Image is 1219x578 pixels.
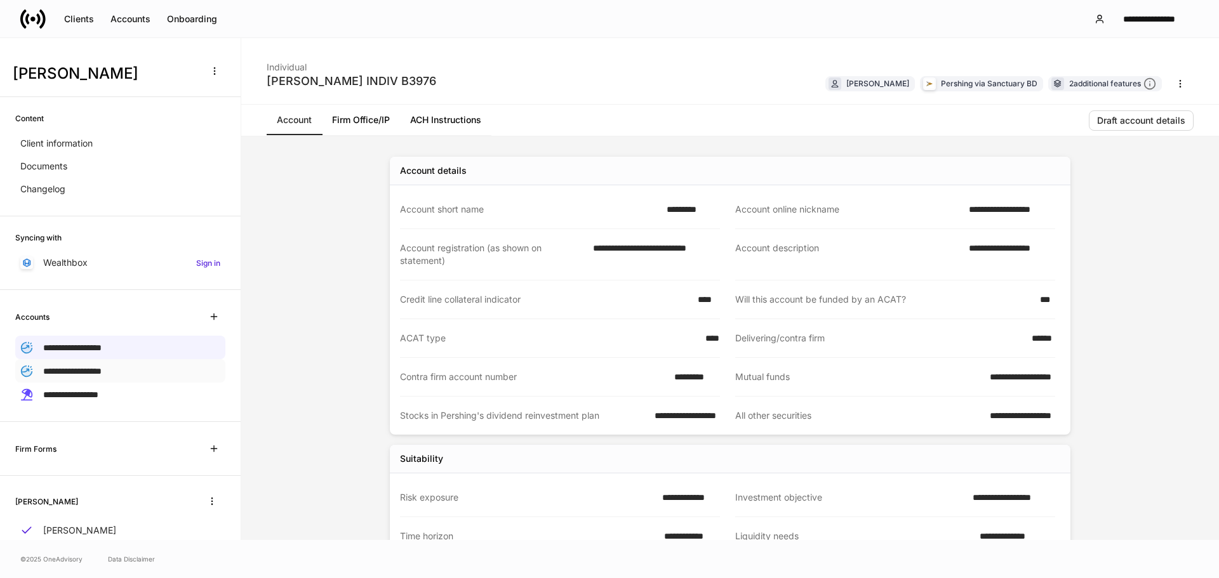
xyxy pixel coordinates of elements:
[13,63,196,84] h3: [PERSON_NAME]
[15,496,78,508] h6: [PERSON_NAME]
[735,409,982,422] div: All other securities
[102,9,159,29] button: Accounts
[20,554,83,564] span: © 2025 OneAdvisory
[15,132,225,155] a: Client information
[400,293,690,306] div: Credit line collateral indicator
[15,155,225,178] a: Documents
[846,77,909,89] div: [PERSON_NAME]
[400,332,698,345] div: ACAT type
[64,15,94,23] div: Clients
[267,74,436,89] div: [PERSON_NAME] INDIV B3976
[400,164,467,177] div: Account details
[400,491,655,504] div: Risk exposure
[108,554,155,564] a: Data Disclaimer
[735,293,1032,306] div: Will this account be funded by an ACAT?
[15,251,225,274] a: WealthboxSign in
[110,15,150,23] div: Accounts
[1069,77,1156,91] div: 2 additional features
[15,311,50,323] h6: Accounts
[15,232,62,244] h6: Syncing with
[43,256,88,269] p: Wealthbox
[56,9,102,29] button: Clients
[400,371,667,383] div: Contra firm account number
[400,530,656,542] div: Time horizon
[941,77,1037,89] div: Pershing via Sanctuary BD
[735,371,982,383] div: Mutual funds
[267,105,322,135] a: Account
[400,105,491,135] a: ACH Instructions
[735,242,961,267] div: Account description
[20,137,93,150] p: Client information
[20,160,67,173] p: Documents
[735,530,972,543] div: Liquidity needs
[400,242,585,267] div: Account registration (as shown on statement)
[400,203,659,216] div: Account short name
[322,105,400,135] a: Firm Office/IP
[43,524,116,537] p: [PERSON_NAME]
[15,519,225,542] a: [PERSON_NAME]
[735,491,965,504] div: Investment objective
[15,112,44,124] h6: Content
[15,443,57,455] h6: Firm Forms
[196,257,220,269] h6: Sign in
[735,332,1024,345] div: Delivering/contra firm
[167,15,217,23] div: Onboarding
[400,452,443,465] div: Suitability
[1097,116,1185,125] div: Draft account details
[20,183,65,195] p: Changelog
[735,203,961,216] div: Account online nickname
[267,53,436,74] div: Individual
[400,409,647,422] div: Stocks in Pershing's dividend reinvestment plan
[1089,110,1194,131] button: Draft account details
[15,178,225,200] a: Changelog
[159,9,225,29] button: Onboarding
